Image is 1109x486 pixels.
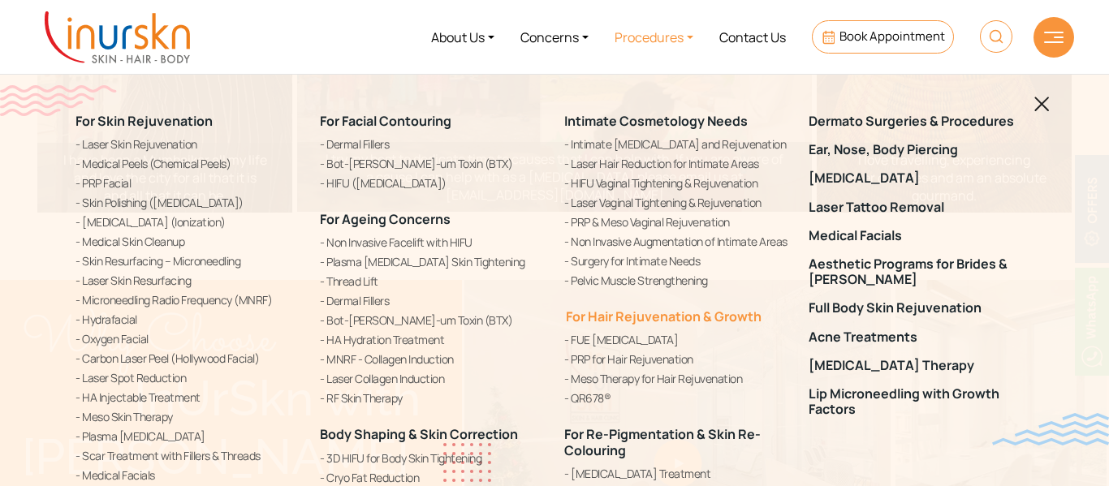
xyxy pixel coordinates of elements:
[1044,32,1064,43] img: hamLine.svg
[320,425,518,443] a: Body Shaping & Skin Correction
[45,11,190,63] img: inurskn-logo
[564,174,789,191] a: HIFU Vaginal Tightening & Rejuvenation
[564,155,789,172] a: Laser Hair Reduction for Intimate Areas
[564,213,789,230] a: PRP & Meso Vaginal Rejuvenation
[564,331,789,348] a: FUE [MEDICAL_DATA]
[564,194,789,211] a: Laser Vaginal Tightening & Rejuvenation
[507,6,602,67] a: Concerns
[320,312,545,329] a: Bot-[PERSON_NAME]-um Toxin (BTX)
[320,174,545,191] a: HIFU ([MEDICAL_DATA])
[564,272,789,289] a: Pelvic Muscle Strengthening
[809,358,1033,373] a: [MEDICAL_DATA] Therapy
[809,300,1033,316] a: Full Body Skin Rejuvenation
[76,350,300,367] a: Carbon Laser Peel (Hollywood Facial)
[564,233,789,250] a: Non Invasive Augmentation of Intimate Areas
[564,389,789,406] a: QR678®
[320,273,545,290] a: Thread Lift
[320,370,545,387] a: Laser Collagen Induction
[320,449,545,467] a: 3D HIFU for Body Skin Tightening
[320,155,545,172] a: Bot-[PERSON_NAME]-um Toxin (BTX)
[564,465,789,482] a: [MEDICAL_DATA] Treatment
[320,234,545,251] a: Non Invasive Facelift with HIFU
[320,253,545,270] a: Plasma [MEDICAL_DATA] Skin Tightening
[76,194,300,211] a: Skin Polishing ([MEDICAL_DATA])
[76,174,300,191] a: PRP Facial
[76,213,300,230] a: [MEDICAL_DATA] (Ionization)
[76,272,300,289] a: Laser Skin Resurfacing
[76,233,300,250] a: Medical Skin Cleanup
[809,386,1033,417] a: Lip Microneedling with Growth Factors
[812,20,954,54] a: Book Appointment
[320,112,451,130] a: For Facial Contouring
[706,6,799,67] a: Contact Us
[980,20,1012,53] img: HeaderSearch
[564,351,789,368] a: PRP for Hair Rejuvenation
[564,112,748,130] a: Intimate Cosmetology Needs
[76,369,300,386] a: Laser Spot Reduction
[809,329,1033,345] a: Acne Treatments
[76,252,300,269] a: Skin Resurfacing – Microneedling
[320,389,545,406] a: RF Skin Therapy
[76,155,300,172] a: Medical Peels (Chemical Peels)
[76,330,300,347] a: Oxygen Facial
[76,311,300,328] a: Hydrafacial
[809,228,1033,243] a: Medical Facials
[320,331,545,348] a: HA Hydration Treatment
[564,308,762,325] a: For Hair Rejuvenation & Growth
[809,200,1033,215] a: Laser Tattoo Removal
[320,135,545,153] a: Dermal Fillers
[809,142,1033,157] a: Ear, Nose, Body Piercing
[809,256,1033,287] a: Aesthetic Programs for Brides & [PERSON_NAME]
[76,447,300,464] a: Scar Treatment with Fillers & Threads
[839,28,945,45] span: Book Appointment
[1034,97,1050,112] img: blackclosed
[76,408,300,425] a: Meso Skin Therapy
[809,114,1033,129] a: Dermato Surgeries & Procedures
[76,135,300,153] a: Laser Skin Rejuvenation
[76,291,300,308] a: Microneedling Radio Frequency (MNRF)
[320,351,545,368] a: MNRF - Collagen Induction
[76,428,300,445] a: Plasma [MEDICAL_DATA]
[320,292,545,309] a: Dermal Fillers
[320,469,545,486] a: Cryo Fat Reduction
[76,389,300,406] a: HA Injectable Treatment
[76,467,300,484] a: Medical Facials
[320,210,451,228] a: For Ageing Concerns
[602,6,706,67] a: Procedures
[76,112,213,130] a: For Skin Rejuvenation
[564,135,789,153] a: Intimate [MEDICAL_DATA] and Rejuvenation
[564,252,789,269] a: Surgery for Intimate Needs
[564,425,761,458] a: For Re-Pigmentation & Skin Re-Colouring
[809,170,1033,186] a: [MEDICAL_DATA]
[418,6,507,67] a: About Us
[564,370,789,387] a: Meso Therapy for Hair Rejuvenation
[992,413,1109,445] img: bluewave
